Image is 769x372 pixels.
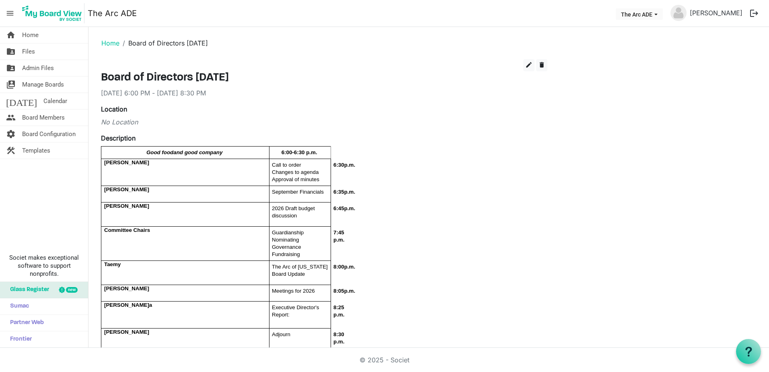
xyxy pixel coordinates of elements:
[344,205,355,211] span: p.m.
[66,287,78,293] div: new
[344,264,355,270] span: p.m.
[333,264,344,270] span: 8:00
[20,3,84,23] img: My Board View Logo
[101,71,547,85] h3: Board of Directors [DATE]
[272,169,319,175] span: Changes to agenda
[6,43,16,60] span: folder_shared
[360,356,409,364] a: © 2025 - Societ
[6,331,32,347] span: Frontier
[272,205,316,219] span: 2026 Draft budget discussion
[341,162,344,168] span: 0
[344,189,355,195] span: p.m.
[6,298,29,314] span: Sumac
[104,203,149,209] span: [PERSON_NAME]
[6,60,16,76] span: folder_shared
[6,143,16,159] span: construction
[6,110,16,126] span: people
[88,5,137,21] a: The Arc ADE
[746,5,763,22] button: logout
[149,302,152,308] span: a
[333,205,344,211] span: 6:45
[104,302,149,308] span: [PERSON_NAME]
[336,229,338,236] span: :
[6,27,16,43] span: home
[272,331,290,337] span: Adjourn
[146,149,173,155] span: Good food
[104,159,149,165] span: [PERSON_NAME]
[4,254,84,278] span: Societ makes exceptional software to support nonprofits.
[272,162,301,168] span: Call to order
[104,261,121,267] span: Taemy
[272,244,301,250] span: Governance
[22,76,64,93] span: Manage Boards
[20,3,88,23] a: My Board View Logo
[6,76,16,93] span: switch_account
[2,6,18,21] span: menu
[344,288,355,294] span: p.m.
[344,162,355,168] span: p.m.
[101,88,547,98] div: [DATE] 6:00 PM - [DATE] 8:30 PM
[101,133,136,143] label: Description
[333,162,341,168] span: 6:3
[338,189,341,195] span: 3
[101,117,547,127] div: No Location
[272,304,321,318] span: Executive Director's Report:
[341,189,344,195] span: 5
[670,5,687,21] img: no-profile-picture.svg
[6,126,16,142] span: settings
[144,227,150,233] span: irs
[336,304,344,310] span: :25
[333,237,344,243] span: p.m.
[333,331,345,345] span: 8:30 p.m.
[525,61,533,68] span: edit
[104,186,149,192] span: [PERSON_NAME]
[333,312,344,318] span: p.m.
[104,227,144,233] span: Committee Cha
[22,126,76,142] span: Board Configuration
[6,282,49,298] span: Glass Register
[272,237,299,243] span: Nominating
[538,61,545,68] span: delete
[272,264,329,277] span: The Arc of [US_STATE] Board Update
[282,149,317,155] span: 6:00-6:30 p.m.
[22,110,65,126] span: Board Members
[22,60,54,76] span: Admin Files
[333,229,336,236] span: 7
[272,189,324,195] span: September Financials
[616,8,663,20] button: The Arc ADE dropdownbutton
[333,288,344,294] span: 8:05
[6,93,37,109] span: [DATE]
[22,27,39,43] span: Home
[523,59,535,71] button: edit
[272,251,300,257] span: Fundraising
[272,229,304,236] span: Guardianship
[173,149,222,155] span: and good company
[104,329,149,335] span: [PERSON_NAME]
[104,285,149,291] span: [PERSON_NAME]
[22,43,35,60] span: Files
[536,59,547,71] button: delete
[43,93,67,109] span: Calendar
[687,5,746,21] a: [PERSON_NAME]
[119,38,208,48] li: Board of Directors [DATE]
[272,288,315,294] span: Meetings for 2026
[333,304,336,310] span: 8
[338,229,344,236] span: 45
[101,104,127,114] label: Location
[333,189,338,195] span: 6:
[272,176,319,182] span: Approval of minutes
[101,39,119,47] a: Home
[22,143,50,159] span: Templates
[6,315,44,331] span: Partner Web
